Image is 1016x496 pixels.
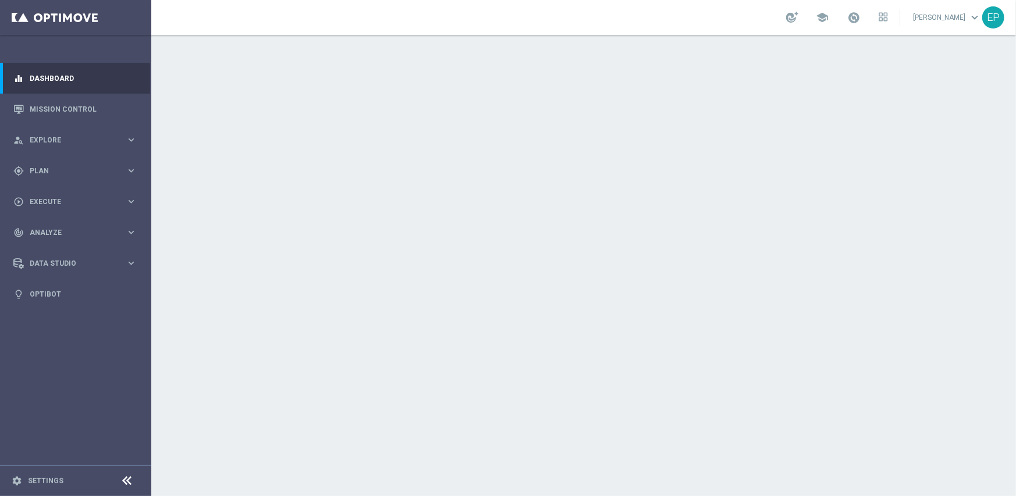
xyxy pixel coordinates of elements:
[28,477,63,484] a: Settings
[13,289,24,299] i: lightbulb
[126,165,137,176] i: keyboard_arrow_right
[13,279,137,309] div: Optibot
[126,196,137,207] i: keyboard_arrow_right
[30,94,137,124] a: Mission Control
[13,166,137,176] button: gps_fixed Plan keyboard_arrow_right
[13,290,137,299] button: lightbulb Optibot
[13,73,24,84] i: equalizer
[13,227,126,238] div: Analyze
[13,197,24,207] i: play_circle_outline
[126,258,137,269] i: keyboard_arrow_right
[30,63,137,94] a: Dashboard
[13,197,137,206] button: play_circle_outline Execute keyboard_arrow_right
[13,197,126,207] div: Execute
[13,259,137,268] button: Data Studio keyboard_arrow_right
[13,227,24,238] i: track_changes
[13,166,126,176] div: Plan
[13,166,24,176] i: gps_fixed
[12,476,22,486] i: settings
[30,279,137,309] a: Optibot
[30,167,126,174] span: Plan
[13,74,137,83] button: equalizer Dashboard
[912,9,982,26] a: [PERSON_NAME]keyboard_arrow_down
[13,135,24,145] i: person_search
[816,11,829,24] span: school
[13,135,137,145] button: person_search Explore keyboard_arrow_right
[13,105,137,114] button: Mission Control
[13,63,137,94] div: Dashboard
[30,260,126,267] span: Data Studio
[968,11,981,24] span: keyboard_arrow_down
[982,6,1004,28] div: EP
[126,134,137,145] i: keyboard_arrow_right
[30,229,126,236] span: Analyze
[13,258,126,269] div: Data Studio
[13,228,137,237] button: track_changes Analyze keyboard_arrow_right
[30,137,126,144] span: Explore
[126,227,137,238] i: keyboard_arrow_right
[13,94,137,124] div: Mission Control
[30,198,126,205] span: Execute
[13,135,126,145] div: Explore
